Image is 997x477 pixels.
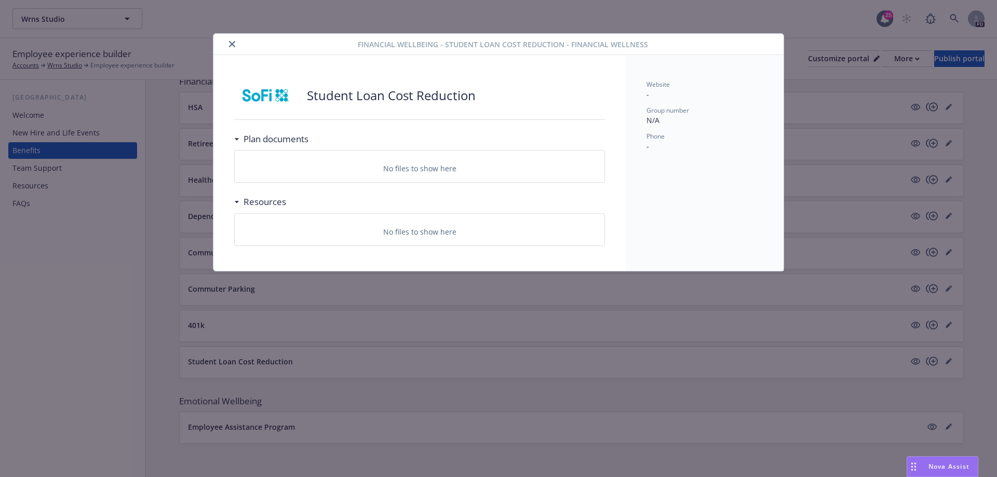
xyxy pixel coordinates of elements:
p: - [646,89,763,100]
p: Student Loan Cost Reduction [307,87,476,104]
div: Plan documents [234,132,308,146]
p: - [646,141,763,152]
p: No files to show here [383,226,456,237]
p: No files to show here [383,163,456,174]
div: Resources [234,195,286,209]
span: Website [646,80,670,89]
div: Drag to move [907,457,920,476]
span: Phone [646,132,665,141]
p: N/A [646,115,763,126]
h3: Plan documents [244,132,308,146]
h3: Resources [244,195,286,209]
img: SoFi [234,80,297,111]
span: Group number [646,106,689,115]
span: Financial Wellbeing - Student Loan Cost Reduction - Financial Wellness [358,39,648,50]
button: close [226,38,238,50]
button: Nova Assist [907,456,978,477]
span: Nova Assist [928,462,969,471]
